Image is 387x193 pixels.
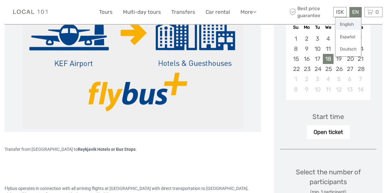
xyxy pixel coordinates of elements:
[323,34,333,44] div: Choose Wednesday, February 4th, 2026
[301,64,312,74] div: Choose Monday, February 23rd, 2026
[335,44,361,55] a: Deutsch
[335,32,361,43] a: Español
[5,5,57,20] img: Local 101
[312,84,323,95] div: Choose Tuesday, March 10th, 2026
[323,54,333,64] div: Choose Wednesday, February 18th, 2026
[333,23,344,32] div: Th
[290,64,301,74] div: Choose Sunday, February 22nd, 2026
[290,54,301,64] div: Choose Sunday, February 15th, 2026
[323,44,333,54] div: Choose Wednesday, February 11th, 2026
[312,44,323,54] div: Choose Tuesday, February 10th, 2026
[171,8,195,17] a: Transfers
[290,44,301,54] div: Choose Sunday, February 8th, 2026
[123,8,161,17] a: Multi-day tours
[333,34,344,44] div: Choose Thursday, February 5th, 2026
[290,84,301,95] div: Choose Sunday, March 8th, 2026
[349,7,362,17] div: EN
[312,74,323,84] div: Choose Tuesday, March 3rd, 2026
[333,84,344,95] div: Choose Thursday, March 12th, 2026
[78,147,136,152] strong: Reykjavik Hotels or Bus Stops
[374,9,380,15] span: 0
[312,54,323,64] div: Choose Tuesday, February 17th, 2026
[333,64,344,74] div: Choose Thursday, February 26th, 2026
[355,84,366,95] div: Choose Saturday, March 14th, 2026
[344,74,355,84] div: Choose Friday, March 6th, 2026
[312,34,323,44] div: Choose Tuesday, February 3rd, 2026
[288,5,332,19] span: Best price guarantee
[355,54,366,64] div: Choose Saturday, February 21st, 2026
[301,23,312,32] div: Mo
[290,74,301,84] div: Choose Sunday, March 1st, 2026
[344,64,355,74] div: Choose Friday, February 27th, 2026
[355,74,366,84] div: Choose Saturday, March 7th, 2026
[290,23,301,32] div: Su
[99,8,113,17] a: Tours
[290,34,301,44] div: Choose Sunday, February 1st, 2026
[336,9,344,15] span: ISK
[335,19,361,30] a: English
[344,84,355,95] div: Choose Friday, March 13th, 2026
[301,44,312,54] div: Choose Monday, February 9th, 2026
[206,8,230,17] a: Car rental
[323,74,333,84] div: Choose Wednesday, March 4th, 2026
[70,9,78,17] button: Open LiveChat chat widget
[240,8,256,17] a: More
[301,54,312,64] div: Choose Monday, February 16th, 2026
[355,64,366,74] div: Choose Saturday, February 28th, 2026
[323,64,333,74] div: Choose Wednesday, February 25th, 2026
[301,84,312,95] div: Choose Monday, March 9th, 2026
[333,54,344,64] div: Choose Thursday, February 19th, 2026
[312,112,344,121] div: Start time
[288,34,368,95] div: month 2026-02
[333,74,344,84] div: Choose Thursday, March 5th, 2026
[301,74,312,84] div: Choose Monday, March 2nd, 2026
[323,23,333,32] div: We
[344,54,355,64] div: Choose Friday, February 20th, 2026
[312,23,323,32] div: Tu
[9,11,69,16] p: We're away right now. Please check back later!
[136,147,137,152] span: .
[312,64,323,74] div: Choose Tuesday, February 24th, 2026
[307,125,350,139] div: Open ticket
[323,84,333,95] div: Choose Wednesday, March 11th, 2026
[301,34,312,44] div: Choose Monday, February 2nd, 2026
[5,147,136,152] span: Transfer from [GEOGRAPHIC_DATA] to
[333,44,344,54] div: Choose Thursday, February 12th, 2026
